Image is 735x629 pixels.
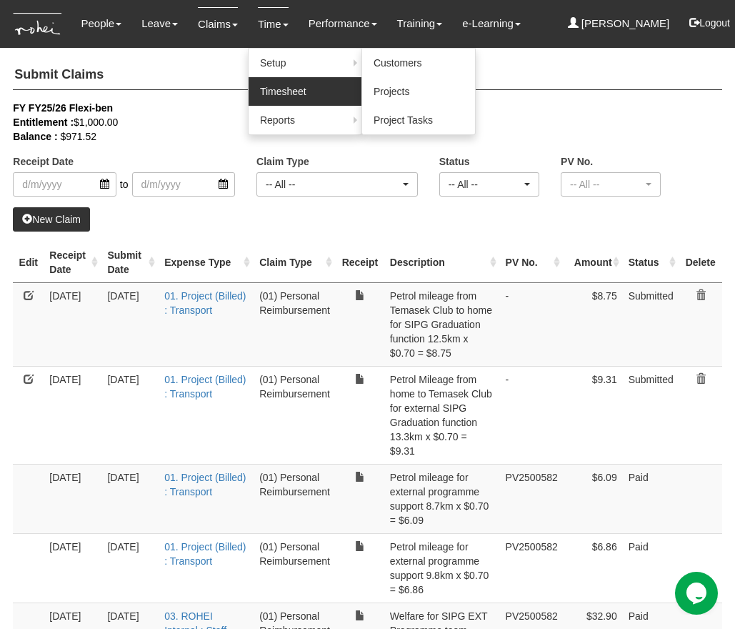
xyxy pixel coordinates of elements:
[101,464,159,533] td: [DATE]
[439,154,470,169] label: Status
[362,49,475,77] a: Customers
[500,242,564,283] th: PV No. : activate to sort column ascending
[564,533,623,603] td: $6.86
[564,464,623,533] td: $6.09
[384,366,500,464] td: Petrol Mileage from home to Temasek Club for external SIPG Graduation function 13.3km x $0.70 = $...
[13,131,57,142] b: Balance :
[164,290,246,316] a: 01. Project (Billed) : Transport
[13,102,113,114] b: FY FY25/26 Flexi-ben
[44,464,101,533] td: [DATE]
[623,242,679,283] th: Status : activate to sort column ascending
[159,242,254,283] th: Expense Type : activate to sort column ascending
[564,366,623,464] td: $9.31
[44,282,101,366] td: [DATE]
[249,49,361,77] a: Setup
[500,533,564,603] td: PV2500582
[362,77,475,106] a: Projects
[500,282,564,366] td: -
[13,117,74,128] b: Entitlement :
[13,61,721,90] h4: Submit Claims
[384,464,500,533] td: Petrol mileage for external programme support 8.7km x $0.70 = $6.09
[81,7,121,40] a: People
[623,366,679,464] td: Submitted
[258,7,289,41] a: Time
[564,242,623,283] th: Amount : activate to sort column ascending
[336,242,384,283] th: Receipt
[256,172,418,197] button: -- All --
[561,172,661,197] button: -- All --
[397,7,443,40] a: Training
[132,172,236,197] input: d/m/yyyy
[254,282,336,366] td: (01) Personal Reimbursement
[675,572,721,615] iframe: chat widget
[309,7,377,40] a: Performance
[13,207,90,232] a: New Claim
[44,533,101,603] td: [DATE]
[500,366,564,464] td: -
[570,177,643,192] div: -- All --
[384,242,500,283] th: Description : activate to sort column ascending
[564,282,623,366] td: $8.75
[254,533,336,603] td: (01) Personal Reimbursement
[623,282,679,366] td: Submitted
[44,366,101,464] td: [DATE]
[254,242,336,283] th: Claim Type : activate to sort column ascending
[254,366,336,464] td: (01) Personal Reimbursement
[164,541,246,567] a: 01. Project (Billed) : Transport
[141,7,178,40] a: Leave
[449,177,521,192] div: -- All --
[13,115,700,129] div: $1,000.00
[60,131,96,142] span: $971.52
[44,242,101,283] th: Receipt Date : activate to sort column ascending
[164,472,246,497] a: 01. Project (Billed) : Transport
[198,7,238,41] a: Claims
[568,7,670,40] a: [PERSON_NAME]
[256,154,309,169] label: Claim Type
[101,242,159,283] th: Submit Date : activate to sort column ascending
[623,533,679,603] td: Paid
[249,77,361,106] a: Timesheet
[13,154,74,169] label: Receipt Date
[116,172,132,197] span: to
[101,282,159,366] td: [DATE]
[439,172,539,197] button: -- All --
[384,533,500,603] td: Petrol mileage for external programme support 9.8km x $0.70 = $6.86
[266,177,400,192] div: -- All --
[561,154,593,169] label: PV No.
[679,242,722,283] th: Delete
[13,242,44,283] th: Edit
[101,533,159,603] td: [DATE]
[249,106,361,134] a: Reports
[384,282,500,366] td: Petrol mileage from Temasek Club to home for SIPG Graduation function 12.5km x $0.70 = $8.75
[462,7,521,40] a: e-Learning
[164,374,246,400] a: 01. Project (Billed) : Transport
[362,106,475,134] a: Project Tasks
[254,464,336,533] td: (01) Personal Reimbursement
[500,464,564,533] td: PV2500582
[101,366,159,464] td: [DATE]
[623,464,679,533] td: Paid
[13,172,116,197] input: d/m/yyyy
